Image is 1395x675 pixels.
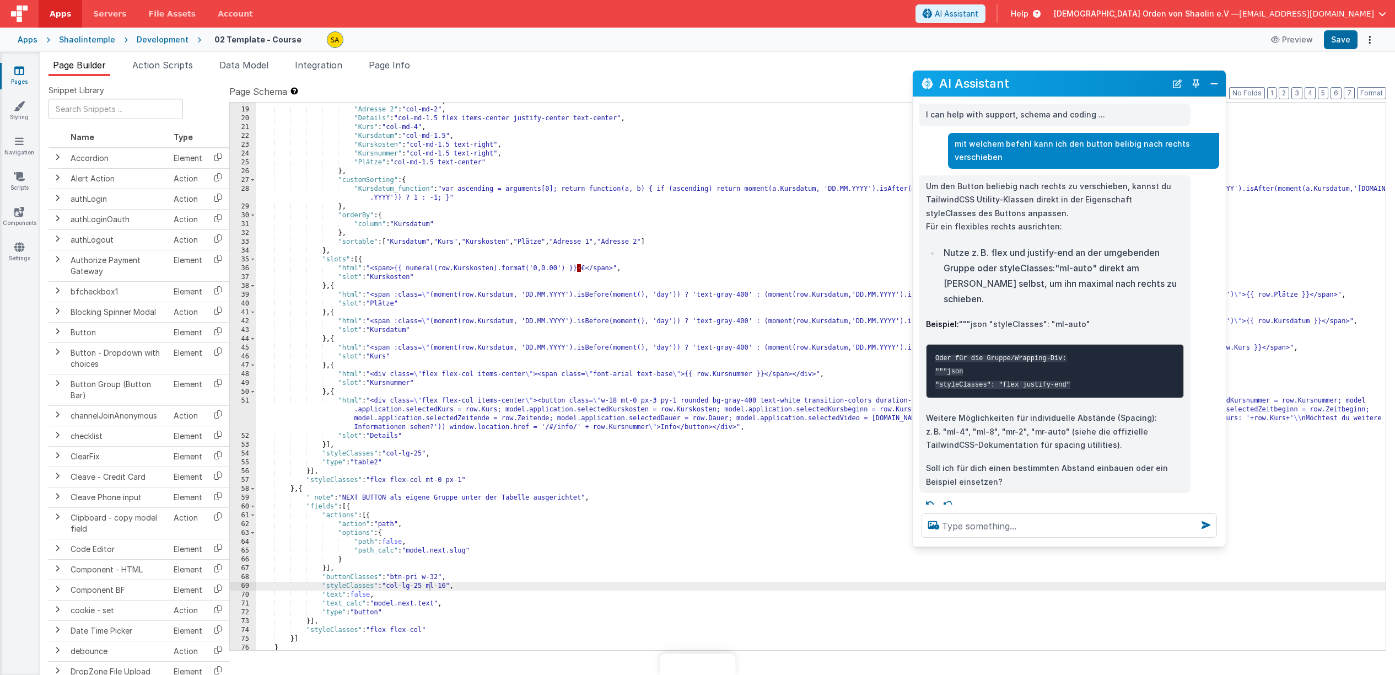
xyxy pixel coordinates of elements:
td: Element [169,559,207,580]
div: 71 [230,599,256,608]
h2: AI Assistant [939,77,1166,90]
td: checklist [66,426,169,446]
div: 25 [230,158,256,167]
button: Format [1357,87,1386,99]
td: Blocking Spinner Modal [66,302,169,322]
td: Action [169,641,207,661]
div: 65 [230,547,256,555]
div: 33 [230,238,256,247]
div: 70 [230,591,256,599]
td: Element [169,580,207,600]
div: 47 [230,361,256,370]
td: Action [169,405,207,426]
td: cookie - set [66,600,169,620]
div: 41 [230,308,256,317]
div: 21 [230,123,256,132]
button: 3 [1291,87,1302,99]
div: 74 [230,626,256,635]
div: 38 [230,282,256,291]
td: Component - HTML [66,559,169,580]
span: Snippet Library [49,85,104,96]
h4: 02 Template - Course [214,35,301,44]
div: 19 [230,105,256,114]
div: 51 [230,397,256,432]
div: 40 [230,299,256,308]
input: Search Snippets ... [49,99,183,119]
td: Action [169,507,207,539]
span: Servers [93,8,126,19]
td: authLogout [66,229,169,250]
div: 60 [230,502,256,511]
button: 4 [1305,87,1316,99]
td: authLogin [66,189,169,209]
div: 27 [230,176,256,185]
div: 58 [230,485,256,494]
div: 54 [230,449,256,458]
div: 22 [230,132,256,141]
td: Element [169,446,207,467]
td: Element [169,322,207,342]
div: 62 [230,520,256,529]
td: Element [169,281,207,302]
div: 46 [230,352,256,361]
td: Action [169,189,207,209]
td: bfcheckbox1 [66,281,169,302]
div: 63 [230,529,256,538]
div: 26 [230,167,256,176]
li: Nutze z. B. flex und justify-end an der umgebenden Gruppe oder styleClasses:"ml-auto" direkt am [... [940,245,1184,307]
td: Element [169,342,207,374]
span: Name [71,132,94,142]
td: authLoginOauth [66,209,169,229]
button: Close [1207,76,1221,92]
button: 2 [1279,87,1289,99]
span: File Assets [149,8,196,19]
span: Page Info [369,60,410,71]
span: Action Scripts [132,60,193,71]
div: 35 [230,255,256,264]
td: Element [169,620,207,641]
div: 56 [230,467,256,476]
span: [EMAIL_ADDRESS][DOMAIN_NAME] [1239,8,1374,19]
span: Type [174,132,193,142]
div: 42 [230,317,256,326]
div: 37 [230,273,256,282]
div: 61 [230,511,256,520]
div: 55 [230,458,256,467]
span: Integration [295,60,342,71]
td: Action [169,168,207,189]
div: 43 [230,326,256,335]
td: Action [169,209,207,229]
button: Save [1324,30,1358,49]
p: mit welchem befehl kann ich den button belibig nach rechts verschieben [955,137,1213,164]
div: 44 [230,335,256,344]
span: AI Assistant [935,8,978,19]
span: Page Builder [53,60,106,71]
div: 72 [230,608,256,617]
img: e3e1eaaa3c942e69edc95d4236ce57bf [327,32,343,47]
p: I can help with support, schema and coding ... [926,108,1184,122]
td: Alert Action [66,168,169,189]
code: Oder für die Gruppe/Wrapping-Div: """json "styleClasses": "flex justify-end" [935,355,1070,389]
td: Element [169,467,207,487]
p: Um den Button beliebig nach rechts zu verschieben, kannst du TailwindCSS Utility-Klassen direkt i... [926,180,1184,234]
td: ClearFix [66,446,169,467]
div: 39 [230,291,256,299]
td: Action [169,600,207,620]
span: [DEMOGRAPHIC_DATA] Orden von Shaolin e.V — [1054,8,1239,19]
div: 49 [230,379,256,388]
div: 66 [230,555,256,564]
div: 45 [230,344,256,352]
td: debounce [66,641,169,661]
div: 59 [230,494,256,502]
div: 64 [230,538,256,547]
td: Code Editor [66,539,169,559]
div: 23 [230,141,256,149]
div: 24 [230,149,256,158]
td: Element [169,487,207,507]
button: New Chat [1170,76,1185,92]
td: Button - Dropdown with choices [66,342,169,374]
td: Button [66,322,169,342]
td: Authorize Payment Gateway [66,250,169,281]
button: Options [1362,32,1377,47]
div: 75 [230,635,256,644]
